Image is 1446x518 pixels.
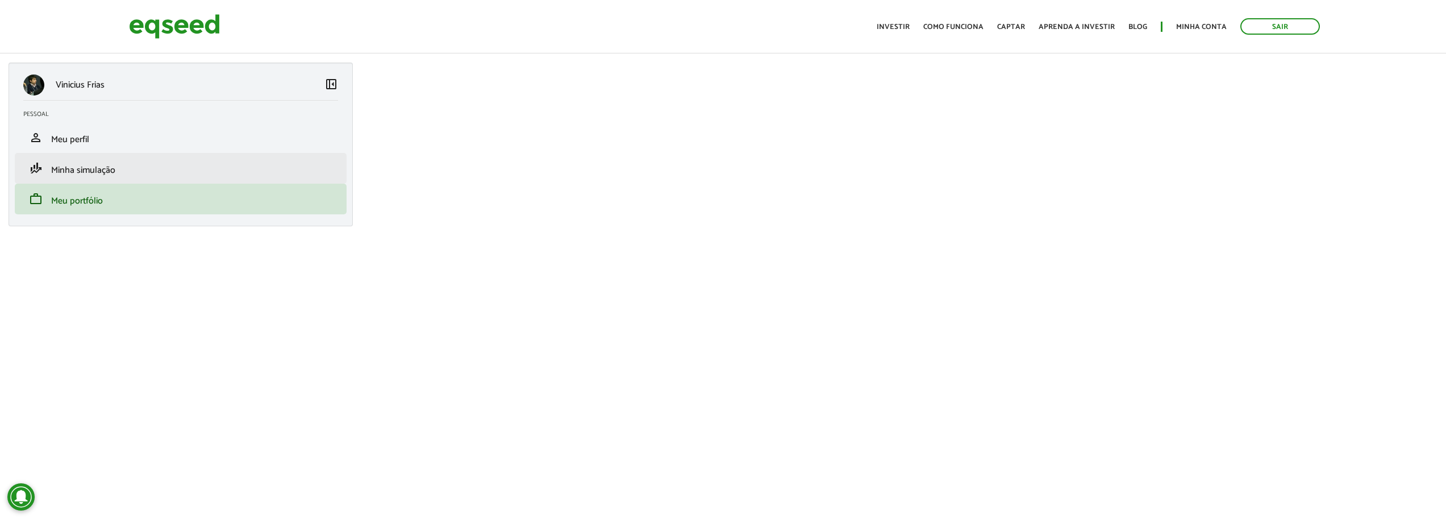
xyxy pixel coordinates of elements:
[1128,23,1147,31] a: Blog
[15,184,347,214] li: Meu portfólio
[997,23,1025,31] a: Captar
[51,193,103,209] span: Meu portfólio
[324,77,338,91] span: left_panel_close
[23,192,338,206] a: workMeu portfólio
[877,23,910,31] a: Investir
[51,132,89,147] span: Meu perfil
[324,77,338,93] a: Colapsar menu
[29,161,43,175] span: finance_mode
[23,131,338,144] a: personMeu perfil
[29,192,43,206] span: work
[29,131,43,144] span: person
[51,163,115,178] span: Minha simulação
[923,23,984,31] a: Como funciona
[129,11,220,42] img: EqSeed
[23,111,347,118] h2: Pessoal
[15,122,347,153] li: Meu perfil
[1039,23,1115,31] a: Aprenda a investir
[1176,23,1227,31] a: Minha conta
[23,161,338,175] a: finance_modeMinha simulação
[56,80,105,90] p: Vinicius Frias
[15,153,347,184] li: Minha simulação
[1240,18,1320,35] a: Sair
